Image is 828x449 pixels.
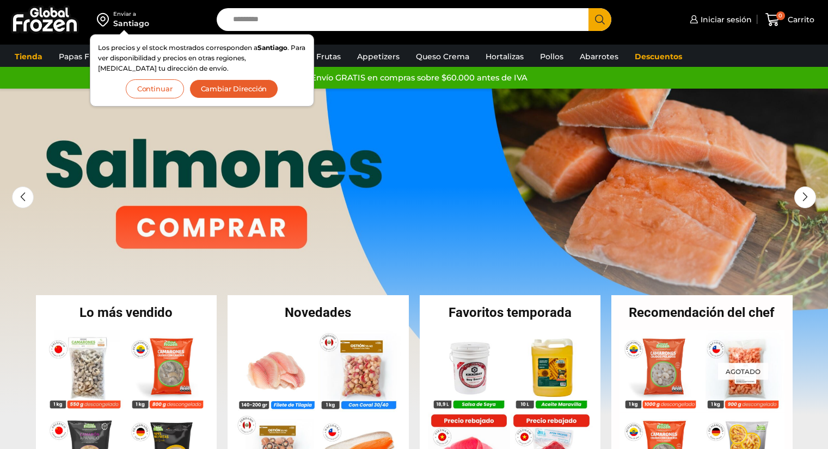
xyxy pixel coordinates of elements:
span: Iniciar sesión [698,14,752,25]
span: Carrito [785,14,814,25]
h2: Lo más vendido [36,306,217,319]
a: Iniciar sesión [687,9,752,30]
h2: Favoritos temporada [420,306,601,319]
a: Abarrotes [574,46,624,67]
h2: Novedades [228,306,409,319]
a: Appetizers [352,46,405,67]
a: Hortalizas [480,46,529,67]
a: Queso Crema [410,46,475,67]
button: Search button [588,8,611,31]
span: 0 [776,11,785,20]
h2: Recomendación del chef [611,306,793,319]
img: address-field-icon.svg [97,10,113,29]
a: Tienda [9,46,48,67]
p: Agotado [718,363,768,379]
a: Papas Fritas [53,46,112,67]
div: Enviar a [113,10,149,18]
strong: Santiago [257,43,287,52]
button: Cambiar Dirección [189,79,279,98]
a: Descuentos [629,46,688,67]
div: Previous slide [12,186,34,208]
button: Continuar [126,79,184,98]
div: Santiago [113,18,149,29]
a: 0 Carrito [763,7,817,33]
a: Pollos [535,46,569,67]
div: Next slide [794,186,816,208]
p: Los precios y el stock mostrados corresponden a . Para ver disponibilidad y precios en otras regi... [98,42,306,74]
